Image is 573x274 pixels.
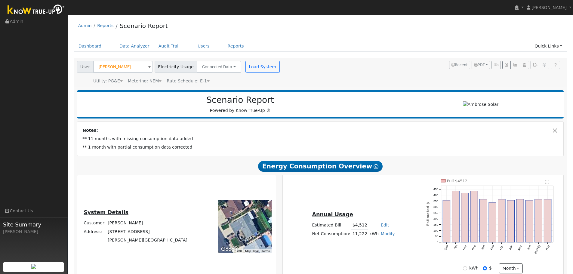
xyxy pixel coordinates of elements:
[82,143,559,152] td: ** 1 month with partial consumption data corrected
[516,199,524,242] rect: onclick=""
[530,41,567,52] a: Quick Links
[80,95,401,114] div: Powered by Know True-Up ®
[545,179,550,184] text: 
[261,249,270,253] a: Terms (opens in new tab)
[498,199,505,242] rect: onclick=""
[237,249,241,253] button: Keyboard shortcuts
[107,219,189,227] td: [PERSON_NAME]
[84,209,128,215] u: System Details
[351,221,368,229] td: $4,512
[463,266,467,270] input: kWh
[489,202,496,242] rect: onclick=""
[107,227,189,236] td: [STREET_ADDRESS]
[433,211,439,214] text: 250
[311,221,351,229] td: Estimated Bill:
[97,23,113,28] a: Reports
[155,61,197,73] span: Electricity Usage
[462,245,467,251] text: Nov
[534,245,541,254] text: [DATE]
[461,193,469,242] rect: onclick=""
[544,199,551,242] rect: onclick=""
[433,193,439,197] text: 400
[474,63,485,67] span: PDF
[489,265,492,271] label: $
[258,161,383,172] span: Energy Consumption Overview
[368,229,380,238] td: kWh
[480,199,487,242] rect: onclick=""
[540,61,549,69] button: Settings
[197,61,241,73] button: Connected Data
[426,202,430,226] text: Estimated $
[471,245,476,251] text: Dec
[433,205,439,208] text: 300
[490,244,495,250] text: Feb
[82,128,98,133] strong: Notes:
[74,41,106,52] a: Dashboard
[220,245,239,253] img: Google
[93,78,123,84] div: Utility: PG&E
[551,61,560,69] a: Help Link
[433,187,439,191] text: 450
[535,199,542,242] rect: onclick=""
[154,41,184,52] a: Audit Trail
[82,135,559,143] td: ** 11 months with missing consumption data added
[374,164,378,169] i: Show Help
[499,244,504,251] text: Mar
[502,61,511,69] button: Edit User
[223,41,248,52] a: Reports
[83,95,397,105] h2: Scenario Report
[499,263,523,274] button: month
[531,5,567,10] span: [PERSON_NAME]
[463,101,499,108] img: Ambrose Solar
[31,264,36,269] img: retrieve
[115,41,154,52] a: Data Analyzer
[77,61,94,73] span: User
[312,211,353,217] u: Annual Usage
[472,61,490,69] button: PDF
[435,235,439,238] text: 50
[510,61,520,69] button: Multi-Series Graph
[433,217,439,220] text: 200
[3,220,64,229] span: Site Summary
[351,229,368,238] td: 11,222
[481,245,486,250] text: Jan
[452,191,459,242] rect: onclick=""
[443,200,450,242] rect: onclick=""
[552,127,558,134] button: Close
[433,199,439,202] text: 350
[469,265,479,271] label: kWh
[545,245,550,251] text: Aug
[531,61,540,69] button: Export Interval Data
[128,78,162,84] div: Metering: NEM
[83,227,107,236] td: Address:
[3,229,64,235] div: [PERSON_NAME]
[120,22,168,29] a: Scenario Report
[453,245,458,250] text: Oct
[433,223,439,226] text: 150
[449,61,470,69] button: Recent
[193,41,214,52] a: Users
[437,241,439,244] text: 0
[520,61,529,69] button: Login As
[83,219,107,227] td: Customer:
[5,3,68,17] img: Know True-Up
[470,191,478,242] rect: onclick=""
[167,79,210,83] span: Alias: None
[381,223,389,227] a: Edit
[78,23,92,28] a: Admin
[433,229,439,232] text: 100
[245,61,280,73] button: Load System
[527,245,532,250] text: Jun
[517,245,523,251] text: May
[526,200,533,242] rect: onclick=""
[220,245,239,253] a: Open this area in Google Maps (opens a new window)
[447,178,467,183] text: Pull $4512
[107,236,189,244] td: [PERSON_NAME][GEOGRAPHIC_DATA]
[245,249,258,253] button: Map Data
[311,229,351,238] td: Net Consumption:
[507,200,515,242] rect: onclick=""
[483,266,487,270] input: $
[444,244,449,251] text: Sep
[93,61,152,73] input: Select a User
[381,231,395,236] a: Modify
